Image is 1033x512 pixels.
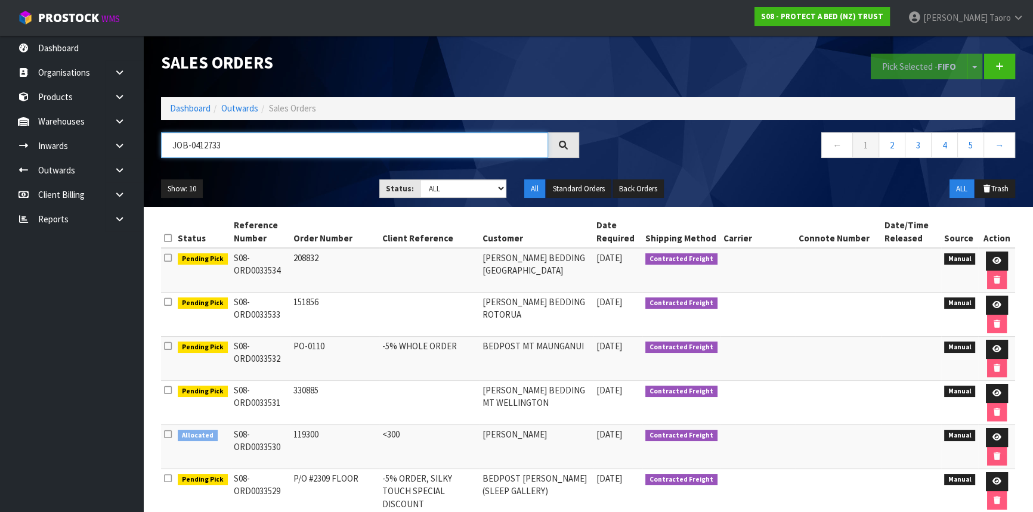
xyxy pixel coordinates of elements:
[645,430,717,442] span: Contracted Freight
[931,132,958,158] a: 4
[596,473,621,484] span: [DATE]
[596,429,621,440] span: [DATE]
[596,296,621,308] span: [DATE]
[379,337,480,381] td: -5% WHOLE ORDER
[944,474,976,486] span: Manual
[754,7,890,26] a: S08 - PROTECT A BED (NZ) TRUST
[231,425,291,469] td: S08-ORD0033530
[480,216,593,248] th: Customer
[480,381,593,425] td: [PERSON_NAME] BEDDING MT WELLINGTON
[290,381,379,425] td: 330885
[761,11,883,21] strong: S08 - PROTECT A BED (NZ) TRUST
[613,179,664,198] button: Back Orders
[645,253,717,265] span: Contracted Freight
[231,381,291,425] td: S08-ORD0033531
[975,179,1015,198] button: Trash
[871,54,967,79] button: Pick Selected -FIFO
[178,342,228,353] span: Pending Pick
[938,61,956,72] strong: FIFO
[18,10,33,25] img: cube-alt.png
[720,216,796,248] th: Carrier
[944,430,976,442] span: Manual
[852,132,879,158] a: 1
[161,179,203,198] button: Show: 10
[290,337,379,381] td: PO-0110
[175,216,231,248] th: Status
[941,216,979,248] th: Source
[645,297,717,309] span: Contracted Freight
[221,103,258,114] a: Outwards
[379,216,480,248] th: Client Reference
[379,425,480,469] td: <300
[983,132,1015,158] a: →
[161,132,548,158] input: Search sales orders
[596,340,621,352] span: [DATE]
[269,103,316,114] span: Sales Orders
[950,179,974,198] button: ALL
[161,54,579,72] h1: Sales Orders
[944,297,976,309] span: Manual
[231,216,291,248] th: Reference Number
[923,12,988,23] span: [PERSON_NAME]
[645,342,717,353] span: Contracted Freight
[989,12,1011,23] span: Taoro
[38,10,99,26] span: ProStock
[645,474,717,486] span: Contracted Freight
[231,293,291,337] td: S08-ORD0033533
[879,132,905,158] a: 2
[178,253,228,265] span: Pending Pick
[642,216,720,248] th: Shipping Method
[546,179,611,198] button: Standard Orders
[480,425,593,469] td: [PERSON_NAME]
[290,248,379,293] td: 208832
[796,216,882,248] th: Connote Number
[101,13,120,24] small: WMS
[480,293,593,337] td: [PERSON_NAME] BEDDING ROTORUA
[231,248,291,293] td: S08-ORD0033534
[593,216,642,248] th: Date Required
[290,216,379,248] th: Order Number
[386,184,414,194] strong: Status:
[231,337,291,381] td: S08-ORD0033532
[597,132,1015,162] nav: Page navigation
[290,425,379,469] td: 119300
[978,216,1015,248] th: Action
[524,179,545,198] button: All
[178,474,228,486] span: Pending Pick
[957,132,984,158] a: 5
[480,337,593,381] td: BEDPOST MT MAUNGANUI
[170,103,211,114] a: Dashboard
[178,297,228,309] span: Pending Pick
[480,248,593,293] td: [PERSON_NAME] BEDDING [GEOGRAPHIC_DATA]
[645,386,717,398] span: Contracted Freight
[944,342,976,353] span: Manual
[596,384,621,396] span: [DATE]
[905,132,932,158] a: 3
[596,252,621,263] span: [DATE]
[821,132,853,158] a: ←
[290,293,379,337] td: 151856
[178,386,228,398] span: Pending Pick
[944,253,976,265] span: Manual
[944,386,976,398] span: Manual
[178,430,218,442] span: Allocated
[882,216,941,248] th: Date/Time Released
